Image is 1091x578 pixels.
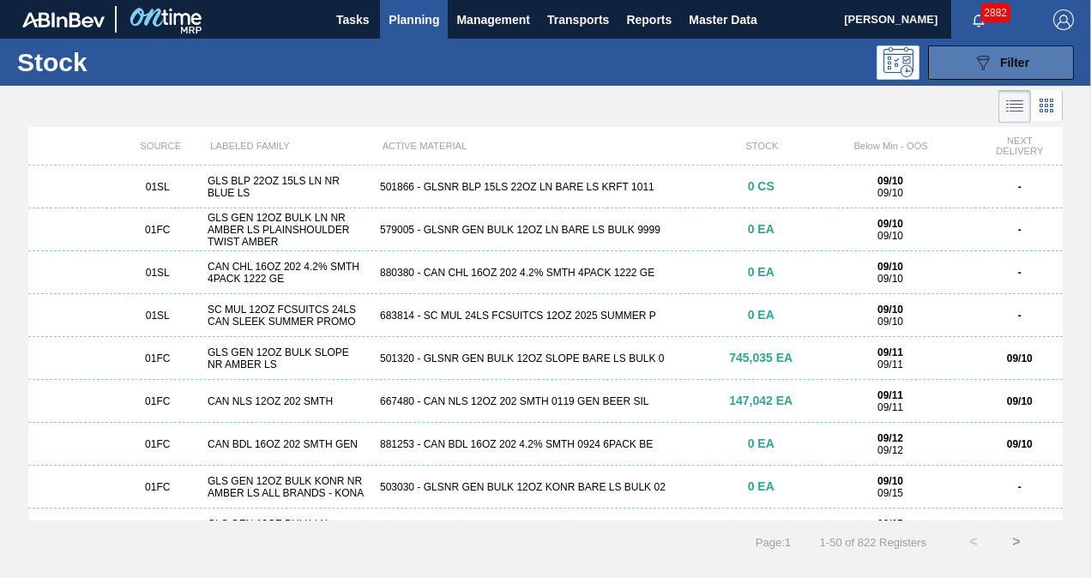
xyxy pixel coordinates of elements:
[373,224,718,236] div: 579005 - GLSNR GEN BULK 12OZ LN BARE LS BULK 9999
[877,401,903,413] span: 09/11
[145,224,170,236] span: 01FC
[877,346,903,358] strong: 09/11
[1053,9,1074,30] img: Logout
[201,175,373,199] div: GLS BLP 22OZ 15LS LN NR BLUE LS
[373,181,718,193] div: 501866 - GLSNR BLP 15LS 22OZ LN BARE LS KRFT 1011
[1018,224,1022,236] strong: -
[145,395,170,407] span: 01FC
[756,536,791,549] span: Page : 1
[748,222,775,236] span: 0 EA
[877,432,903,444] strong: 09/12
[201,438,373,450] div: CAN BDL 16OZ 202 SMTH GEN
[146,267,170,279] span: 01SL
[817,536,926,549] span: 1 - 50 of 822 Registers
[877,518,903,530] strong: 09/15
[456,9,530,30] span: Management
[877,389,903,401] strong: 09/11
[1018,481,1022,493] strong: -
[877,273,903,285] span: 09/10
[1031,90,1063,123] div: Card Vision
[995,521,1038,563] button: >
[145,438,170,450] span: 01FC
[373,310,718,322] div: 683814 - SC MUL 24LS FCSUITCS 12OZ 2025 SUMMER P
[1018,310,1022,322] strong: -
[877,218,903,230] strong: 09/10
[373,395,718,407] div: 667480 - CAN NLS 12OZ 202 SMTH 0119 GEN BEER SIL
[334,9,371,30] span: Tasks
[952,521,995,563] button: <
[719,141,805,151] div: STOCK
[877,45,919,80] div: Programming: no user selected
[201,475,373,499] div: GLS GEN 12OZ BULK KONR NR AMBER LS ALL BRANDS - KONA
[729,394,793,407] span: 147,042 EA
[877,316,903,328] span: 09/10
[748,308,775,322] span: 0 EA
[146,310,170,322] span: 01SL
[376,141,720,151] div: ACTIVE MATERIAL
[877,304,903,316] strong: 09/10
[877,175,903,187] strong: 09/10
[977,135,1063,156] div: NEXT DELIVERY
[1007,352,1033,364] strong: 09/10
[1018,181,1022,193] strong: -
[389,9,439,30] span: Planning
[201,518,373,542] div: GLS GEN 12OZ BULK LN [PERSON_NAME] LS
[1000,56,1029,69] span: Filter
[373,267,718,279] div: 880380 - CAN CHL 16OZ 202 4.2% SMTH 4PACK 1222 GE
[203,141,375,151] div: LABELED FAMILY
[877,187,903,199] span: 09/10
[201,304,373,328] div: SC MUL 12OZ FCSUITCS 24LS CAN SLEEK SUMMER PROMO
[877,261,903,273] strong: 09/10
[373,438,718,450] div: 881253 - CAN BDL 16OZ 202 4.2% SMTH 0924 6PACK BE
[201,346,373,370] div: GLS GEN 12OZ BULK SLOPE NR AMBER LS
[17,52,254,72] h1: Stock
[748,479,775,493] span: 0 EA
[1007,438,1033,450] strong: 09/10
[1007,395,1033,407] strong: 09/10
[980,3,1010,22] span: 2882
[998,90,1031,123] div: List Vision
[877,358,903,370] span: 09/11
[201,395,373,407] div: CAN NLS 12OZ 202 SMTH
[748,265,775,279] span: 0 EA
[748,179,775,193] span: 0 CS
[689,9,756,30] span: Master Data
[22,12,105,27] img: TNhmsLtSVTkK8tSr43FrP2fwEKptu5GPRR3wAAAABJRU5ErkJggg==
[877,475,903,487] strong: 09/10
[877,444,903,456] span: 09/12
[928,45,1074,80] button: Filter
[201,261,373,285] div: CAN CHL 16OZ 202 4.2% SMTH 4PACK 1222 GE
[145,481,170,493] span: 01FC
[877,487,903,499] span: 09/15
[201,212,373,248] div: GLS GEN 12OZ BULK LN NR AMBER LS PLAINSHOULDER TWIST AMBER
[118,141,203,151] div: SOURCE
[805,141,976,151] div: Below Min - OOS
[373,352,718,364] div: 501320 - GLSNR GEN BULK 12OZ SLOPE BARE LS BULK 0
[877,230,903,242] span: 09/10
[145,352,170,364] span: 01FC
[626,9,672,30] span: Reports
[951,8,1006,32] button: Notifications
[748,437,775,450] span: 0 EA
[1018,267,1022,279] strong: -
[146,181,170,193] span: 01SL
[547,9,609,30] span: Transports
[373,481,718,493] div: 503030 - GLSNR GEN BULK 12OZ KONR BARE LS BULK 02
[729,351,793,364] span: 745,035 EA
